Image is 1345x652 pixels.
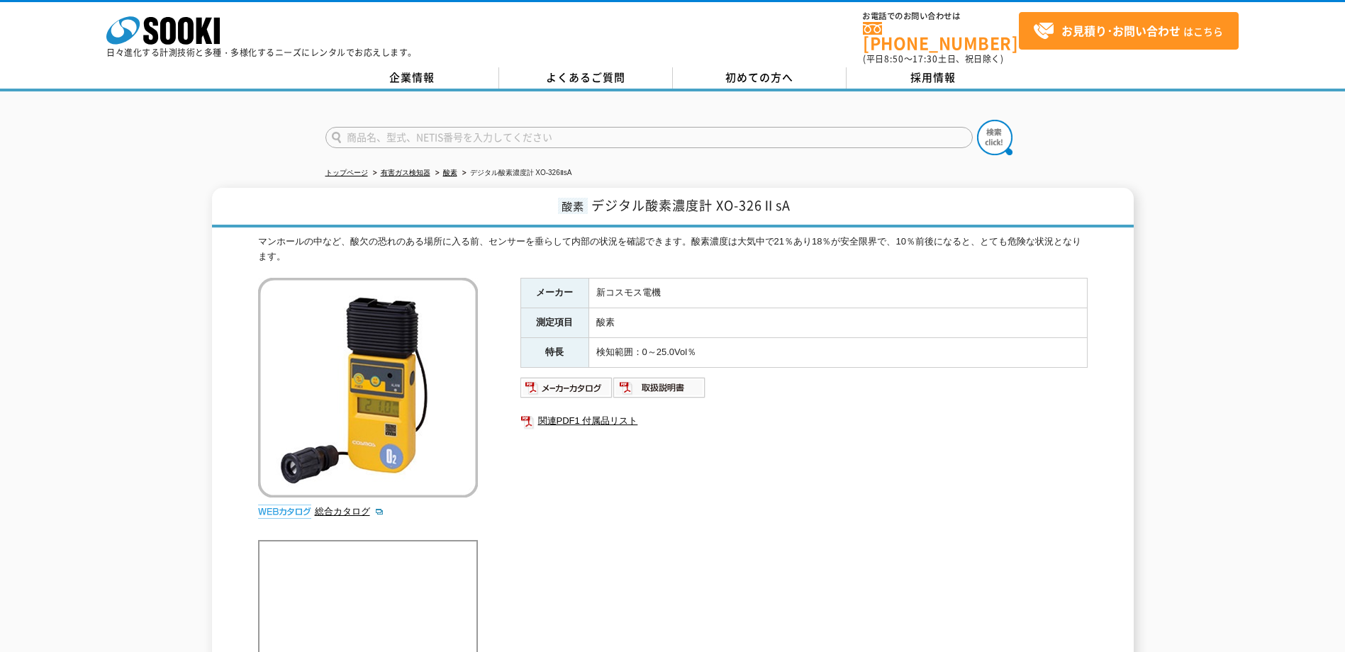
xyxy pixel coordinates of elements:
span: お電話でのお問い合わせは [863,12,1019,21]
div: マンホールの中など、酸欠の恐れのある場所に入る前、センサーを垂らして内部の状況を確認できます。酸素濃度は大気中で21％あり18％が安全限界で、10％前後になると、とても危険な状況となります。 [258,235,1088,264]
img: デジタル酸素濃度計 XO-326ⅡsA [258,278,478,498]
th: 測定項目 [520,308,588,338]
span: 8:50 [884,52,904,65]
a: メーカーカタログ [520,386,613,396]
img: 取扱説明書 [613,376,706,399]
td: 酸素 [588,308,1087,338]
img: btn_search.png [977,120,1012,155]
a: 関連PDF1 付属品リスト [520,412,1088,430]
a: 企業情報 [325,67,499,89]
th: 特長 [520,338,588,368]
th: メーカー [520,279,588,308]
a: [PHONE_NUMBER] [863,22,1019,51]
td: 検知範囲：0～25.0Vol％ [588,338,1087,368]
a: 有害ガス検知器 [381,169,430,176]
img: メーカーカタログ [520,376,613,399]
a: トップページ [325,169,368,176]
span: デジタル酸素濃度計 XO-326ⅡsA [591,196,791,215]
span: 酸素 [558,198,588,214]
a: よくあるご質問 [499,67,673,89]
td: 新コスモス電機 [588,279,1087,308]
a: 採用情報 [847,67,1020,89]
img: webカタログ [258,505,311,519]
a: 総合カタログ [315,506,384,517]
a: 酸素 [443,169,457,176]
span: 17:30 [913,52,938,65]
span: (平日 ～ 土日、祝日除く) [863,52,1003,65]
span: 初めての方へ [725,69,793,85]
a: お見積り･お問い合わせはこちら [1019,12,1239,50]
li: デジタル酸素濃度計 XO-326ⅡsA [459,166,572,181]
input: 商品名、型式、NETIS番号を入力してください [325,127,973,148]
a: 初めての方へ [673,67,847,89]
a: 取扱説明書 [613,386,706,396]
strong: お見積り･お問い合わせ [1061,22,1181,39]
p: 日々進化する計測技術と多種・多様化するニーズにレンタルでお応えします。 [106,48,417,57]
span: はこちら [1033,21,1223,42]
